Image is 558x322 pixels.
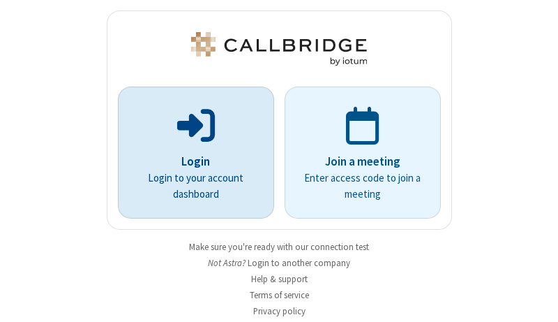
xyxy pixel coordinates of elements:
button: LoginLogin to your account dashboard [118,87,274,219]
a: Terms of service [250,289,309,301]
button: Login to another company [248,256,350,270]
p: Join a meeting [304,153,421,171]
a: Privacy policy [253,305,306,317]
p: Login to your account dashboard [137,170,255,202]
a: Make sure you're ready with our connection test [189,241,369,253]
a: Join a meetingEnter access code to join a meeting [285,87,441,219]
li: Not Astra? [107,256,452,270]
img: Astra [188,32,370,66]
p: Login [137,153,255,171]
p: Enter access code to join a meeting [304,170,421,202]
a: Help & support [251,273,308,285]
